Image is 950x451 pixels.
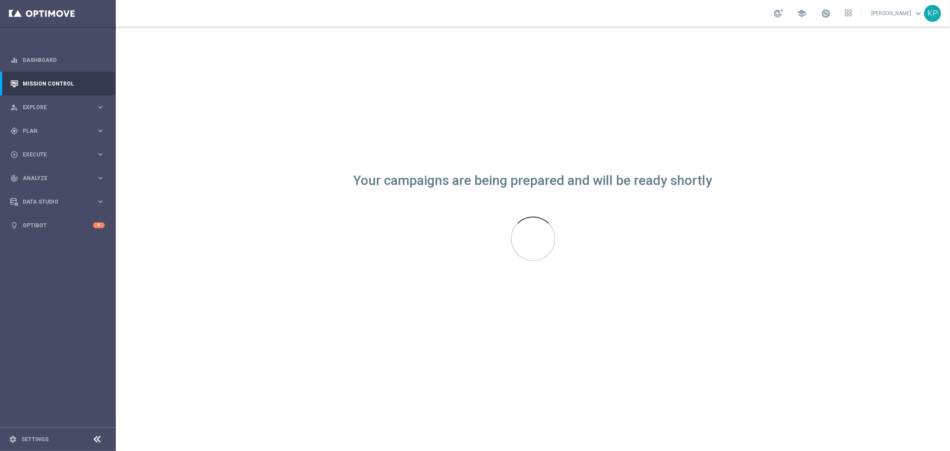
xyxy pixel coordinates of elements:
i: keyboard_arrow_right [96,197,105,206]
span: Explore [23,105,96,110]
button: lightbulb Optibot 4 [10,222,105,229]
span: keyboard_arrow_down [913,8,923,18]
i: lightbulb [10,221,18,230]
span: Execute [23,152,96,157]
div: Your campaigns are being prepared and will be ready shortly [354,177,713,184]
button: track_changes Analyze keyboard_arrow_right [10,175,105,182]
button: play_circle_outline Execute keyboard_arrow_right [10,151,105,158]
a: Mission Control [23,72,105,95]
button: equalizer Dashboard [10,57,105,64]
div: Data Studio [10,198,96,206]
span: Data Studio [23,199,96,205]
i: keyboard_arrow_right [96,127,105,135]
div: Analyze [10,174,96,182]
span: Plan [23,128,96,134]
div: 4 [93,222,105,228]
i: gps_fixed [10,127,18,135]
span: Analyze [23,176,96,181]
a: Optibot [23,213,93,237]
a: [PERSON_NAME]keyboard_arrow_down [870,7,924,20]
div: KP [924,5,941,22]
div: Execute [10,151,96,159]
i: track_changes [10,174,18,182]
div: Plan [10,127,96,135]
span: school [797,8,807,18]
a: Settings [21,437,49,442]
i: settings [9,435,17,443]
button: person_search Explore keyboard_arrow_right [10,104,105,111]
a: Dashboard [23,48,105,72]
i: keyboard_arrow_right [96,150,105,159]
div: Optibot [10,213,105,237]
i: play_circle_outline [10,151,18,159]
div: Explore [10,103,96,111]
button: Mission Control [10,80,105,87]
i: keyboard_arrow_right [96,103,105,111]
i: keyboard_arrow_right [96,174,105,182]
button: gps_fixed Plan keyboard_arrow_right [10,127,105,135]
div: Mission Control [10,72,105,95]
div: Dashboard [10,48,105,72]
i: person_search [10,103,18,111]
button: Data Studio keyboard_arrow_right [10,198,105,205]
i: equalizer [10,56,18,64]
